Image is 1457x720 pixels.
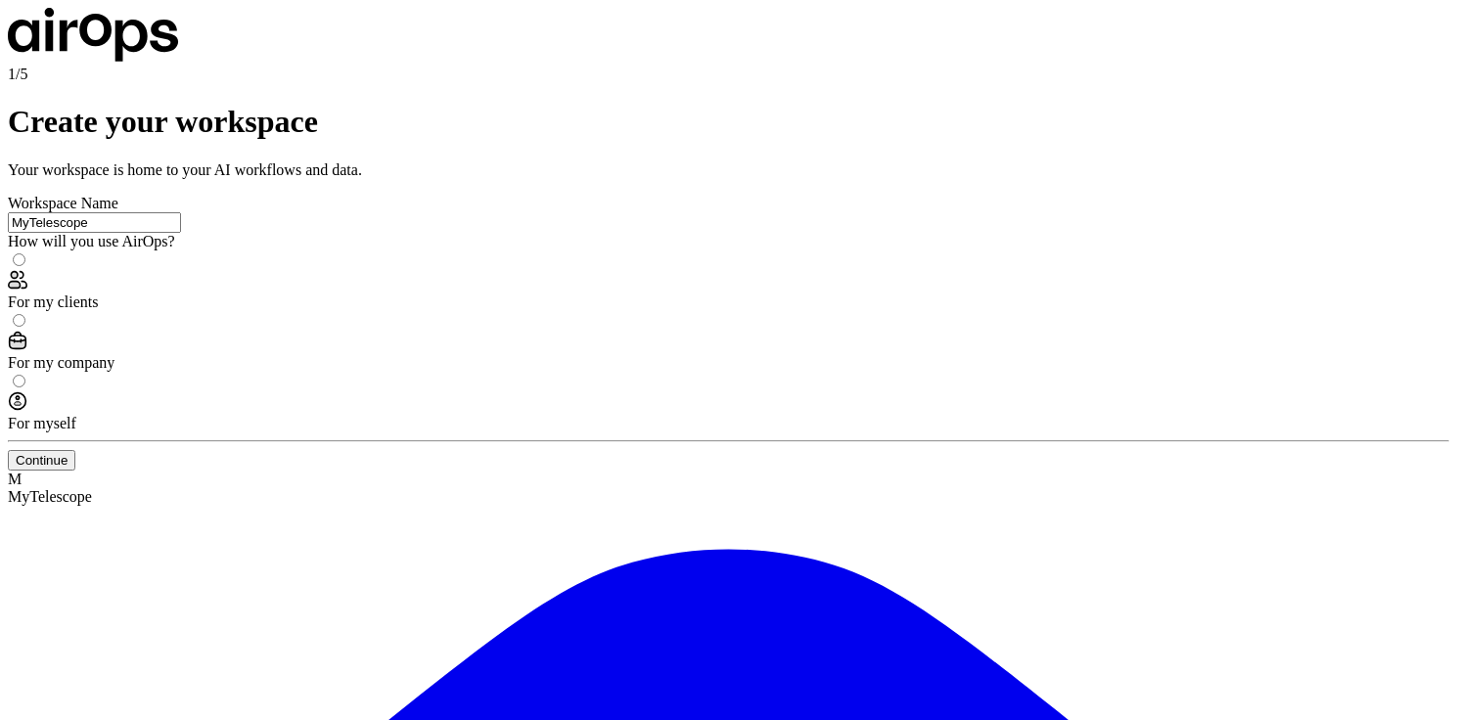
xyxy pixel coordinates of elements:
div: MyTelescope [8,488,1449,506]
span: Continue [16,453,68,468]
label: Workspace Name [8,195,118,211]
h1: Create your workspace [8,104,1449,140]
input: For my clients [13,253,25,266]
input: SpaceOps [8,212,181,233]
span: For my company [8,354,114,371]
span: 1/5 [8,66,27,82]
button: Continue [8,450,75,471]
p: Your workspace is home to your AI workflows and data. [8,161,1449,179]
input: For my company [13,314,25,327]
span: For my clients [8,293,98,310]
span: M [8,471,22,487]
span: For myself [8,415,76,431]
label: How will you use AirOps? [8,233,175,249]
input: For myself [13,375,25,387]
